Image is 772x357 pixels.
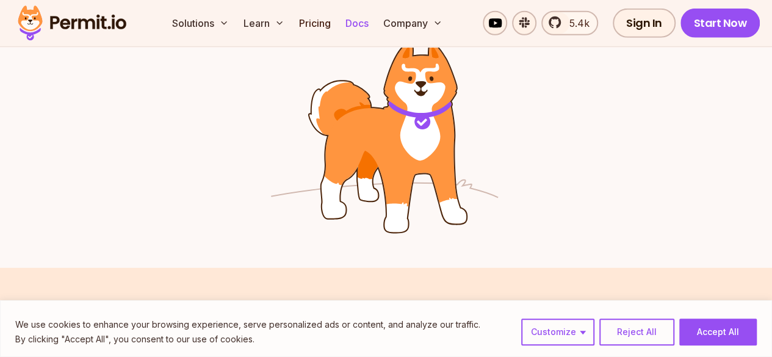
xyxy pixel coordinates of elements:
[562,16,590,31] span: 5.4k
[12,2,132,44] img: Permit logo
[599,319,674,345] button: Reject All
[167,11,234,35] button: Solutions
[613,9,676,38] a: Sign In
[341,11,373,35] a: Docs
[378,11,447,35] button: Company
[541,11,598,35] a: 5.4k
[679,319,757,345] button: Accept All
[15,332,480,347] p: By clicking "Accept All", you consent to our use of cookies.
[294,11,336,35] a: Pricing
[680,9,760,38] a: Start Now
[521,319,594,345] button: Customize
[15,317,480,332] p: We use cookies to enhance your browsing experience, serve personalized ads or content, and analyz...
[239,11,289,35] button: Learn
